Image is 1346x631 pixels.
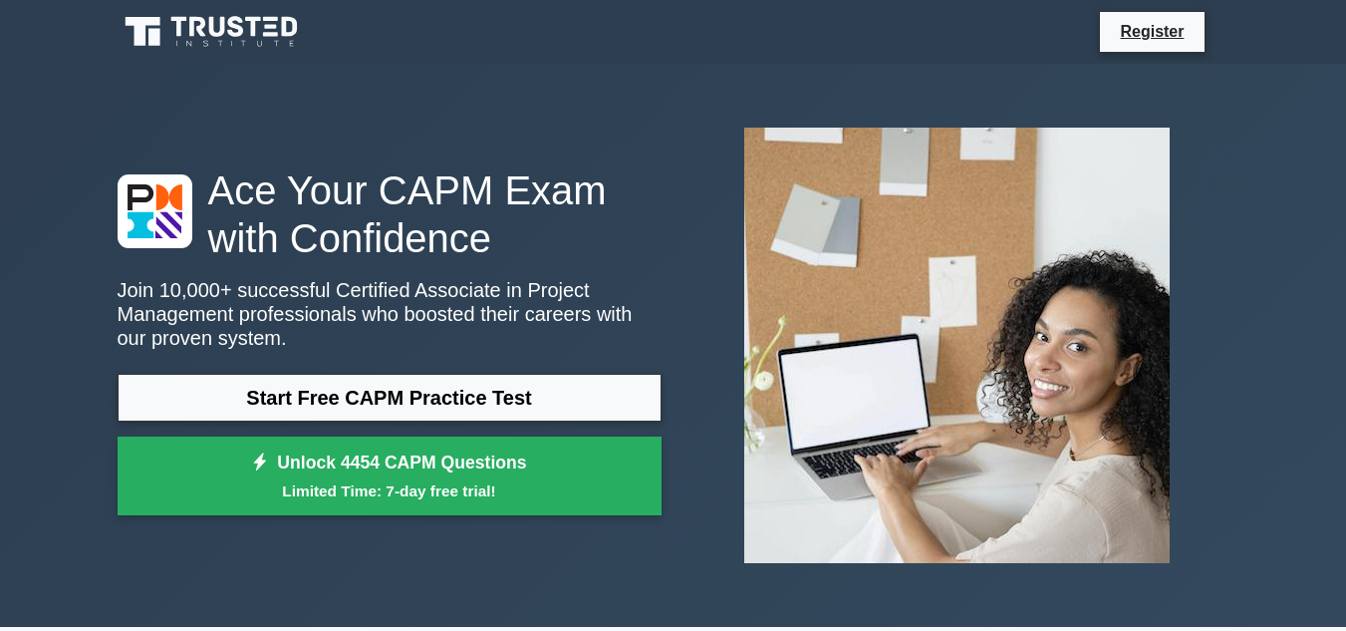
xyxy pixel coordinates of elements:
[118,166,662,262] h1: Ace Your CAPM Exam with Confidence
[142,479,637,502] small: Limited Time: 7-day free trial!
[118,278,662,350] p: Join 10,000+ successful Certified Associate in Project Management professionals who boosted their...
[118,437,662,516] a: Unlock 4454 CAPM QuestionsLimited Time: 7-day free trial!
[118,374,662,422] a: Start Free CAPM Practice Test
[1108,19,1196,44] a: Register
